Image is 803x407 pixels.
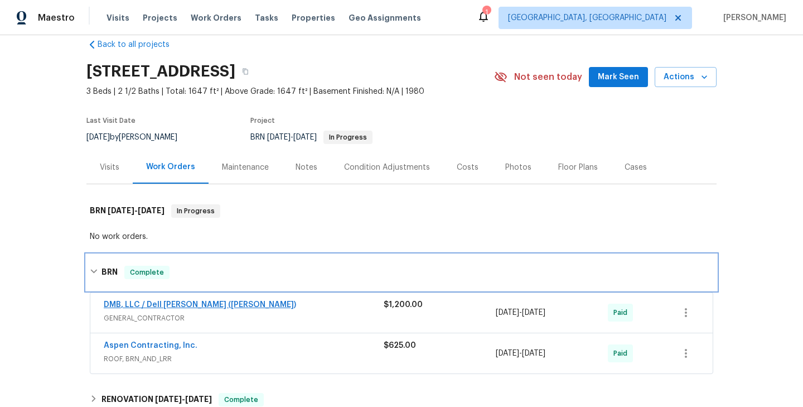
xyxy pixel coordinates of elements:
[86,131,191,144] div: by [PERSON_NAME]
[384,342,416,349] span: $625.00
[719,12,786,23] span: [PERSON_NAME]
[90,231,713,242] div: No work orders.
[185,395,212,403] span: [DATE]
[296,162,317,173] div: Notes
[613,348,632,359] span: Paid
[108,207,134,214] span: [DATE]
[522,309,545,317] span: [DATE]
[104,313,384,324] span: GENERAL_CONTRACTOR
[505,162,531,173] div: Photos
[496,348,545,359] span: -
[100,162,119,173] div: Visits
[86,117,136,124] span: Last Visit Date
[496,349,519,357] span: [DATE]
[108,207,165,214] span: -
[191,12,241,23] span: Work Orders
[104,342,197,349] a: Aspen Contracting, Inc.
[155,395,182,403] span: [DATE]
[613,307,632,318] span: Paid
[508,12,666,23] span: [GEOGRAPHIC_DATA], [GEOGRAPHIC_DATA]
[86,193,717,229] div: BRN [DATE]-[DATE]In Progress
[138,207,165,214] span: [DATE]
[101,393,212,406] h6: RENOVATION
[349,12,421,23] span: Geo Assignments
[146,161,195,173] div: Work Orders
[496,307,545,318] span: -
[107,12,129,23] span: Visits
[125,267,168,278] span: Complete
[384,301,423,309] span: $1,200.00
[86,39,194,50] a: Back to all projects
[293,133,317,141] span: [DATE]
[522,349,545,357] span: [DATE]
[267,133,317,141] span: -
[86,66,235,77] h2: [STREET_ADDRESS]
[250,117,275,124] span: Project
[220,394,263,405] span: Complete
[90,204,165,218] h6: BRN
[267,133,291,141] span: [DATE]
[664,70,708,84] span: Actions
[104,353,384,365] span: ROOF, BRN_AND_LRR
[496,309,519,317] span: [DATE]
[86,86,494,97] span: 3 Beds | 2 1/2 Baths | Total: 1647 ft² | Above Grade: 1647 ft² | Basement Finished: N/A | 1980
[101,266,118,279] h6: BRN
[143,12,177,23] span: Projects
[457,162,478,173] div: Costs
[255,14,278,22] span: Tasks
[222,162,269,173] div: Maintenance
[104,301,296,309] a: DMB, LLC / Dell [PERSON_NAME] ([PERSON_NAME])
[344,162,430,173] div: Condition Adjustments
[514,71,582,83] span: Not seen today
[482,7,490,18] div: 1
[235,61,255,82] button: Copy Address
[292,12,335,23] span: Properties
[325,134,371,141] span: In Progress
[558,162,598,173] div: Floor Plans
[625,162,647,173] div: Cases
[250,133,373,141] span: BRN
[172,205,219,217] span: In Progress
[86,133,110,141] span: [DATE]
[38,12,75,23] span: Maestro
[86,255,717,290] div: BRN Complete
[155,395,212,403] span: -
[655,67,717,88] button: Actions
[589,67,648,88] button: Mark Seen
[598,70,639,84] span: Mark Seen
